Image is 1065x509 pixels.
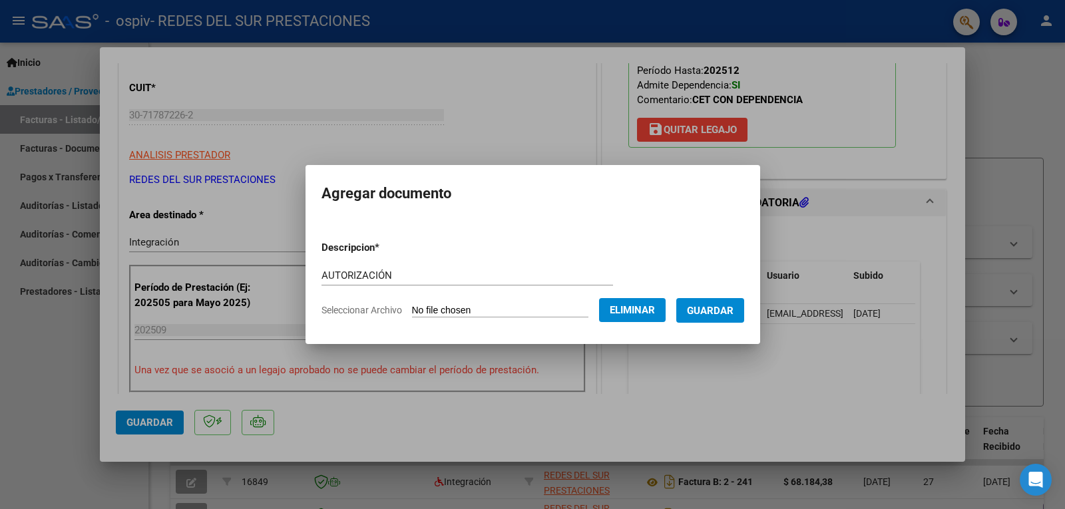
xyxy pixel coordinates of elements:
[676,298,744,323] button: Guardar
[610,304,655,316] span: Eliminar
[321,305,402,315] span: Seleccionar Archivo
[1020,464,1052,496] div: Open Intercom Messenger
[321,181,744,206] h2: Agregar documento
[599,298,666,322] button: Eliminar
[321,240,449,255] p: Descripcion
[687,305,734,317] span: Guardar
